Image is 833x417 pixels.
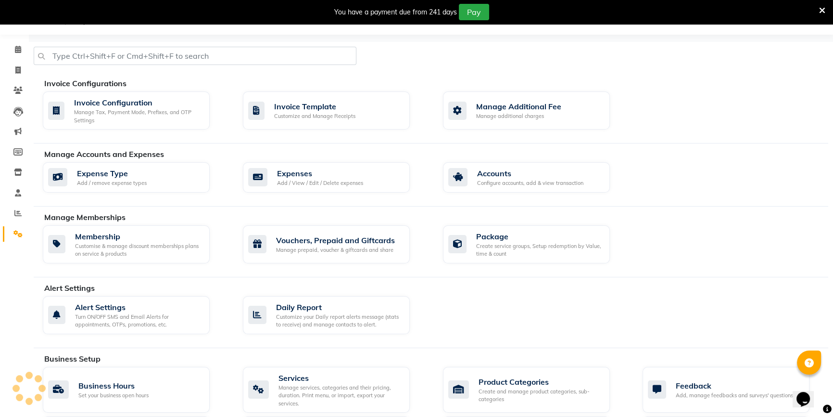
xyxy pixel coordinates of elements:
[276,313,402,329] div: Customize your Daily report alerts message (stats to receive) and manage contacts to alert.
[276,301,402,313] div: Daily Report
[243,367,429,413] a: ServicesManage services, categories and their pricing, duration. Print menu, or import, export yo...
[278,372,402,384] div: Services
[75,301,202,313] div: Alert Settings
[243,162,429,193] a: ExpensesAdd / View / Edit / Delete expenses
[479,388,602,404] div: Create and manage product categories, sub-categories
[243,296,429,334] a: Daily ReportCustomize your Daily report alerts message (stats to receive) and manage contacts to ...
[278,384,402,408] div: Manage services, categories and their pricing, duration. Print menu, or import, export your servi...
[75,231,202,242] div: Membership
[74,108,202,124] div: Manage Tax, Payment Mode, Prefixes, and OTP Settings
[476,112,561,120] div: Manage additional charges
[74,97,202,108] div: Invoice Configuration
[243,225,429,263] a: Vouchers, Prepaid and GiftcardsManage prepaid, voucher & giftcards and share
[277,179,363,187] div: Add / View / Edit / Delete expenses
[75,313,202,329] div: Turn ON/OFF SMS and Email Alerts for appointments, OTPs, promotions, etc.
[43,296,228,334] a: Alert SettingsTurn ON/OFF SMS and Email Alerts for appointments, OTPs, promotions, etc.
[334,7,457,17] div: You have a payment due from 241 days
[276,246,395,254] div: Manage prepaid, voucher & giftcards and share
[77,168,147,179] div: Expense Type
[476,242,602,258] div: Create service groups, Setup redemption by Value, time & count
[476,101,561,112] div: Manage Additional Fee
[243,91,429,130] a: Invoice TemplateCustomize and Manage Receipts
[477,179,583,187] div: Configure accounts, add & view transaction
[479,376,602,388] div: Product Categories
[443,162,629,193] a: AccountsConfigure accounts, add & view transaction
[643,367,828,413] a: FeedbackAdd, manage feedbacks and surveys' questions
[443,367,629,413] a: Product CategoriesCreate and manage product categories, sub-categories
[274,112,355,120] div: Customize and Manage Receipts
[476,231,602,242] div: Package
[43,91,228,130] a: Invoice ConfigurationManage Tax, Payment Mode, Prefixes, and OTP Settings
[676,380,793,391] div: Feedback
[77,179,147,187] div: Add / remove expense types
[443,225,629,263] a: PackageCreate service groups, Setup redemption by Value, time & count
[276,235,395,246] div: Vouchers, Prepaid and Giftcards
[43,162,228,193] a: Expense TypeAdd / remove expense types
[34,47,356,65] input: Type Ctrl+Shift+F or Cmd+Shift+F to search
[676,391,793,400] div: Add, manage feedbacks and surveys' questions
[793,378,823,407] iframe: chat widget
[78,380,149,391] div: Business Hours
[277,168,363,179] div: Expenses
[459,4,489,20] button: Pay
[43,225,228,263] a: MembershipCustomise & manage discount memberships plans on service & products
[43,367,228,413] a: Business HoursSet your business open hours
[75,242,202,258] div: Customise & manage discount memberships plans on service & products
[78,391,149,400] div: Set your business open hours
[443,91,629,130] a: Manage Additional FeeManage additional charges
[477,168,583,179] div: Accounts
[274,101,355,112] div: Invoice Template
